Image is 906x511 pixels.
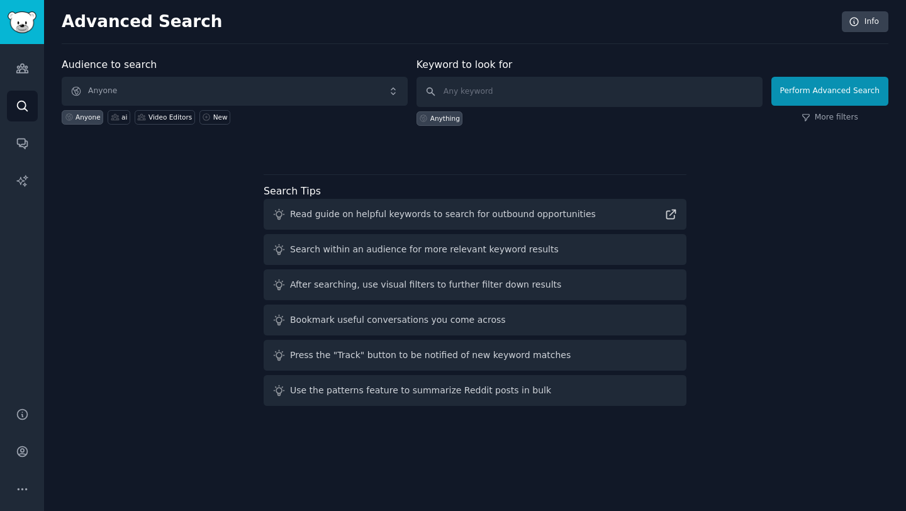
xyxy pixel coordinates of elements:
[417,77,763,107] input: Any keyword
[290,208,596,221] div: Read guide on helpful keywords to search for outbound opportunities
[842,11,888,33] a: Info
[290,278,561,291] div: After searching, use visual filters to further filter down results
[802,112,858,123] a: More filters
[264,185,321,197] label: Search Tips
[148,113,192,121] div: Video Editors
[62,77,408,106] button: Anyone
[8,11,36,33] img: GummySearch logo
[771,77,888,106] button: Perform Advanced Search
[121,113,127,121] div: ai
[417,59,513,70] label: Keyword to look for
[430,114,460,123] div: Anything
[62,59,157,70] label: Audience to search
[213,113,228,121] div: New
[62,12,835,32] h2: Advanced Search
[199,110,230,125] a: New
[290,349,571,362] div: Press the "Track" button to be notified of new keyword matches
[75,113,101,121] div: Anyone
[290,243,559,256] div: Search within an audience for more relevant keyword results
[290,313,506,327] div: Bookmark useful conversations you come across
[290,384,551,397] div: Use the patterns feature to summarize Reddit posts in bulk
